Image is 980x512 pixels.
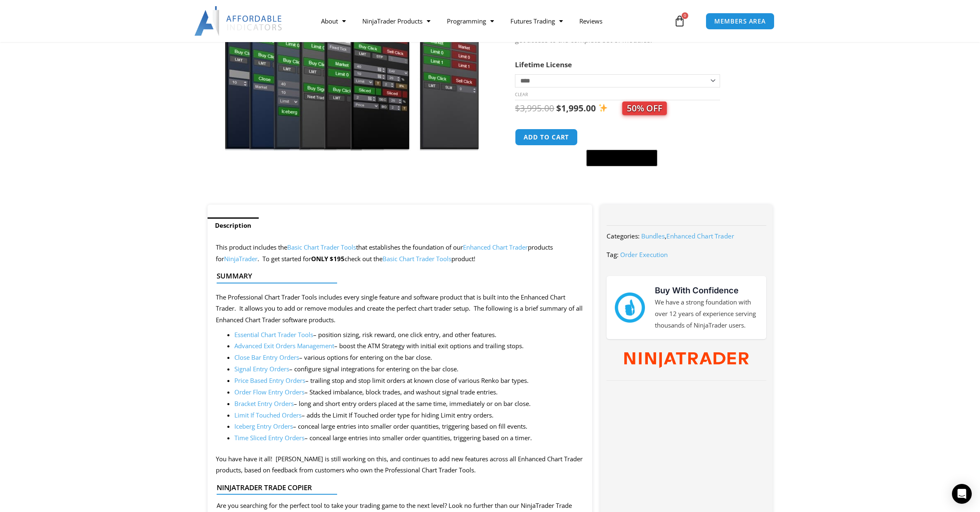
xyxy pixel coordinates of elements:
span: Tag: [607,250,619,259]
span: check out the product! [345,255,475,263]
img: LogoAI | Affordable Indicators – NinjaTrader [194,6,283,36]
li: – various options for entering on the bar close. [234,352,584,363]
bdi: 1,995.00 [556,102,596,114]
button: Buy with GPay [586,150,657,166]
li: – conceal large entries into smaller order quantities, triggering based on fill events. [234,421,584,432]
p: You have have it all! [PERSON_NAME] is still working on this, and continues to add new features a... [216,453,584,477]
nav: Menu [313,12,672,31]
h4: NinjaTrader Trade Copier [217,484,577,492]
a: Basic Chart Trader Tools [287,243,356,251]
a: Programming [439,12,502,31]
span: $ [556,102,561,114]
li: – long and short entry orders placed at the same time, immediately or on bar close. [234,398,584,410]
p: This product includes the that establishes the foundation of our products for . To get started for [216,242,584,265]
img: ✨ [599,104,607,112]
h3: Buy With Confidence [655,284,758,297]
a: Price Based Entry Orders [234,376,305,385]
a: Limit If Touched Orders [234,411,302,419]
a: Basic Chart Trader Tools [383,255,451,263]
a: Close Bar Entry Orders [234,353,299,361]
h4: Summary [217,272,577,280]
a: Order Flow Entry Orders [234,388,305,396]
a: Signal Entry Orders [234,365,289,373]
p: We have a strong foundation with over 12 years of experience serving thousands of NinjaTrader users. [655,297,758,331]
li: – position sizing, risk reward, one click entry, and other features. [234,329,584,341]
a: Futures Trading [502,12,571,31]
a: Reviews [571,12,611,31]
iframe: PayPal Message 1 [515,171,756,179]
iframe: Secure express checkout frame [585,127,659,147]
a: Bundles [641,232,665,240]
div: Open Intercom Messenger [952,484,972,504]
li: – adds the Limit If Touched order type for hiding Limit entry orders. [234,410,584,421]
a: About [313,12,354,31]
li: – configure signal integrations for entering on the bar close. [234,363,584,375]
a: Enhanced Chart Trader [666,232,734,240]
label: Lifetime License [515,60,572,69]
strong: ONLY $195 [311,255,345,263]
a: NinjaTrader Products [354,12,439,31]
a: MEMBERS AREA [706,13,775,30]
a: Time Sliced Entry Orders [234,434,305,442]
span: $ [515,102,520,114]
button: Add to cart [515,129,578,146]
a: NinjaTrader [224,255,257,263]
span: 50% OFF [622,101,667,115]
a: Order Execution [620,250,668,259]
a: Iceberg Entry Orders [234,422,293,430]
span: MEMBERS AREA [714,18,766,24]
img: mark thumbs good 43913 | Affordable Indicators – NinjaTrader [615,293,645,322]
span: 0 [682,12,688,19]
img: NinjaTrader Wordmark color RGB | Affordable Indicators – NinjaTrader [624,352,749,368]
a: Bracket Entry Orders [234,399,294,408]
a: Enhanced Chart Trader [463,243,528,251]
a: Description [208,217,259,234]
a: Essential Chart Trader Tools [234,330,313,339]
span: , [641,232,734,240]
p: The Professional Chart Trader Tools includes every single feature and software product that is bu... [216,292,584,326]
li: – conceal large entries into smaller order quantities, triggering based on a timer. [234,432,584,444]
a: Advanced Exit Orders Management [234,342,334,350]
span: Categories: [607,232,640,240]
li: – trailing stop and stop limit orders at known close of various Renko bar types. [234,375,584,387]
a: 0 [661,9,698,33]
a: Clear options [515,92,528,97]
li: – Stacked imbalance, block trades, and washout signal trade entries. [234,387,584,398]
li: – boost the ATM Strategy with initial exit options and trailing stops. [234,340,584,352]
bdi: 3,995.00 [515,102,554,114]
